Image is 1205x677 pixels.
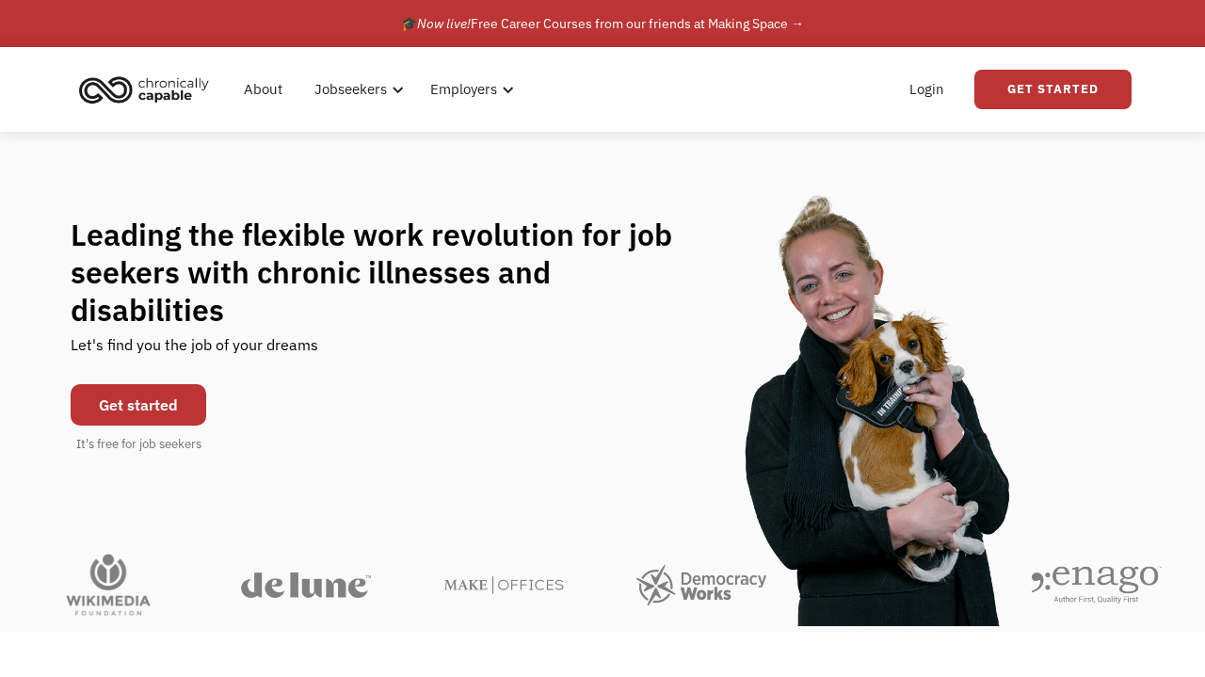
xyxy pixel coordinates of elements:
a: About [233,59,294,120]
a: Login [898,59,956,120]
div: Employers [430,78,497,101]
a: Get started [71,384,206,426]
div: 🎓 Free Career Courses from our friends at Making Space → [401,12,804,35]
div: It's free for job seekers [76,435,201,454]
img: Chronically Capable logo [73,69,215,110]
div: Jobseekers [303,59,410,120]
h1: Leading the flexible work revolution for job seekers with chronic illnesses and disabilities [71,216,709,329]
div: Employers [419,59,520,120]
a: Get Started [974,70,1132,109]
a: home [73,69,223,110]
div: Let's find you the job of your dreams [71,329,318,375]
div: Jobseekers [314,78,387,101]
em: Now live! [417,15,471,32]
